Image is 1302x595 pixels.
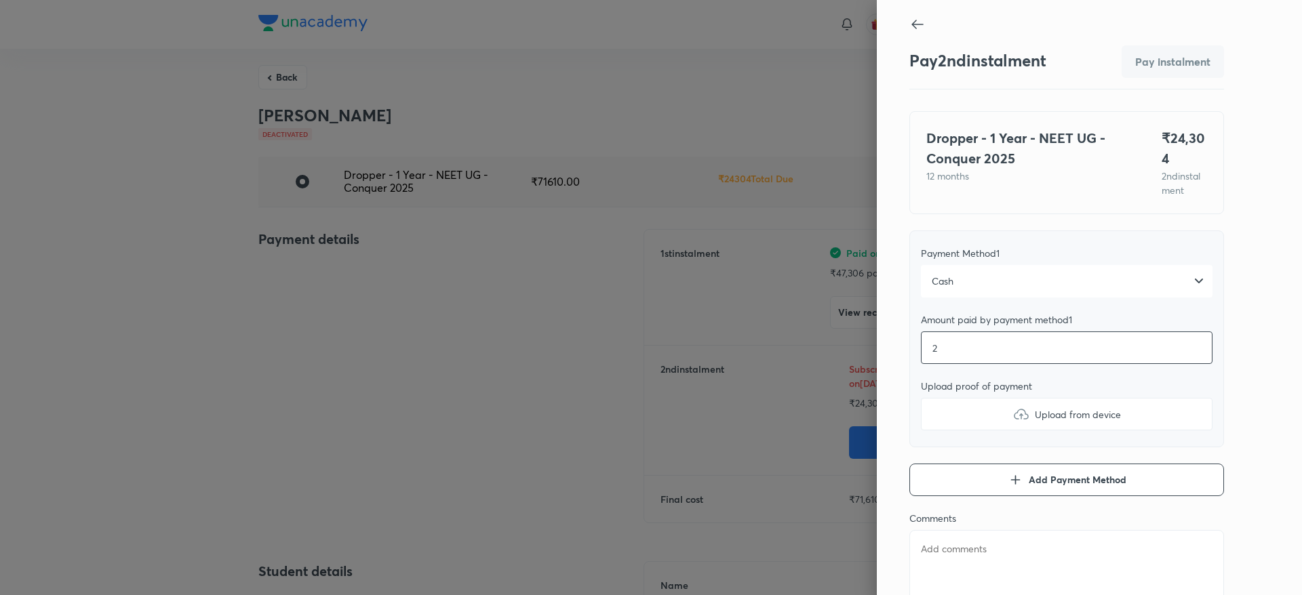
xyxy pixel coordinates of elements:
[921,314,1212,326] div: Amount paid by payment method 1
[909,464,1224,496] button: Add Payment Method
[1029,473,1126,487] span: Add Payment Method
[1013,406,1029,422] img: upload
[1162,128,1207,169] h4: ₹ 24,304
[921,247,1212,260] div: Payment Method 1
[1122,45,1224,78] div: Total amount is not matching instalment amount
[921,331,1212,364] input: Add amount
[1162,169,1207,197] p: 2 nd instalment
[926,128,1129,169] h4: Dropper - 1 Year - NEET UG - Conquer 2025
[1122,45,1224,78] button: Pay instalment
[932,274,953,288] span: Cash
[909,51,1046,70] h3: Pay 2 nd instalment
[921,380,1212,392] div: Upload proof of payment
[926,169,1129,183] p: 12 months
[1035,407,1121,422] span: Upload from device
[909,512,1224,525] div: Comments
